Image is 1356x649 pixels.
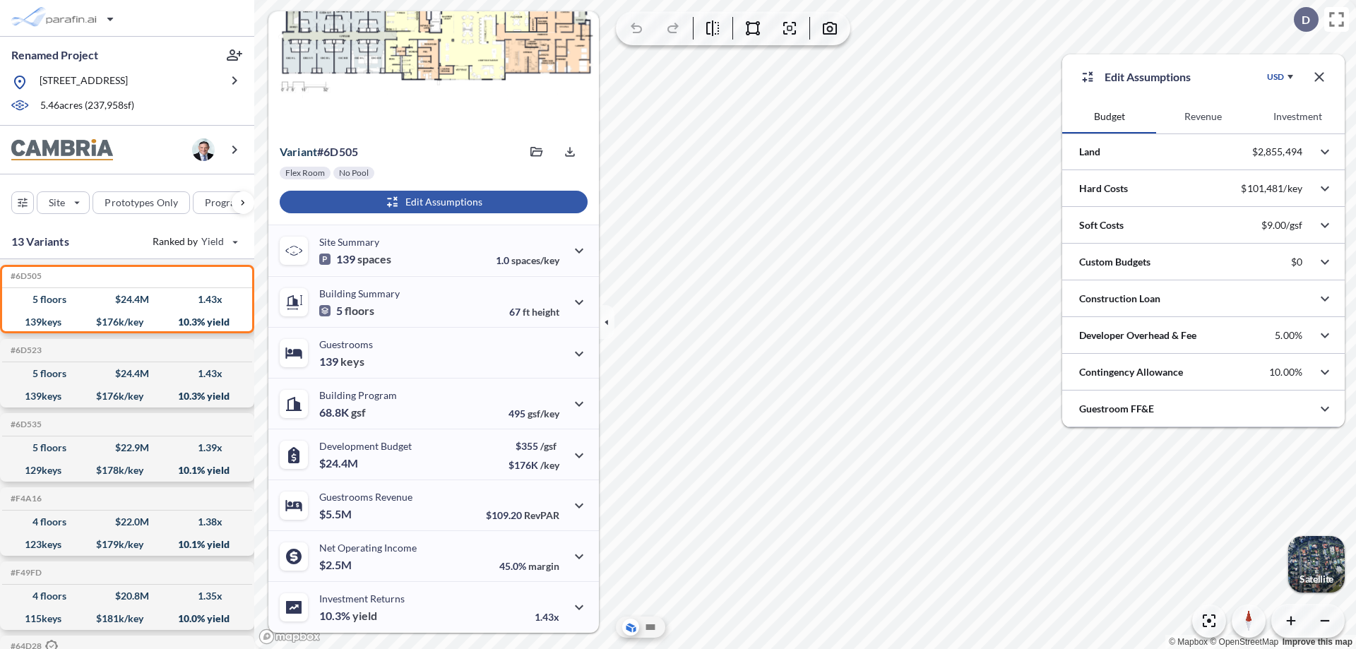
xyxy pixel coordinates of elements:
p: Development Budget [319,440,412,452]
p: Edit Assumptions [1105,69,1191,85]
span: Variant [280,145,317,158]
p: Site Summary [319,236,379,248]
p: Satellite [1299,573,1333,585]
a: Mapbox [1169,637,1208,647]
p: Net Operating Income [319,542,417,554]
a: Improve this map [1283,637,1352,647]
p: $101,481/key [1241,182,1302,195]
div: USD [1267,71,1284,83]
p: Prototypes Only [105,196,178,210]
p: 1.43x [535,611,559,623]
p: $355 [509,440,559,452]
p: 495 [509,407,559,419]
p: Contingency Allowance [1079,365,1183,379]
span: keys [340,355,364,369]
span: Yield [201,234,225,249]
p: 13 Variants [11,233,69,250]
p: Developer Overhead & Fee [1079,328,1196,343]
p: 1.0 [496,254,559,266]
span: yield [352,609,377,623]
button: Switcher ImageSatellite [1288,536,1345,593]
p: $109.20 [486,509,559,521]
span: spaces [357,252,391,266]
button: Investment [1251,100,1345,133]
p: Investment Returns [319,593,405,605]
p: Guestrooms Revenue [319,491,412,503]
p: 5.00% [1275,329,1302,342]
button: Edit Assumptions [280,191,588,213]
span: gsf [351,405,366,419]
p: Program [205,196,244,210]
p: $0 [1291,256,1302,268]
p: $24.4M [319,456,360,470]
span: /key [540,459,559,471]
img: BrandImage [11,139,113,161]
button: Budget [1062,100,1156,133]
button: Aerial View [622,619,639,636]
span: height [532,306,559,318]
button: Prototypes Only [93,191,190,214]
p: Flex Room [285,167,325,179]
p: Guestroom FF&E [1079,402,1154,416]
span: RevPAR [524,509,559,521]
p: $2,855,494 [1252,145,1302,158]
p: Building Summary [319,287,400,299]
p: Construction Loan [1079,292,1160,306]
p: Site [49,196,65,210]
h5: Click to copy the code [8,271,42,281]
button: Program [193,191,269,214]
p: $5.5M [319,507,354,521]
p: Renamed Project [11,47,98,63]
span: /gsf [540,440,557,452]
p: D [1302,13,1310,26]
p: 5.46 acres ( 237,958 sf) [40,98,134,114]
p: $9.00/gsf [1261,219,1302,232]
p: 67 [509,306,559,318]
img: user logo [192,138,215,161]
button: Site [37,191,90,214]
p: 45.0% [499,560,559,572]
a: Mapbox homepage [258,629,321,645]
p: 10.00% [1269,366,1302,379]
p: [STREET_ADDRESS] [40,73,128,91]
p: Custom Budgets [1079,255,1150,269]
span: spaces/key [511,254,559,266]
h5: Click to copy the code [8,345,42,355]
h5: Click to copy the code [8,419,42,429]
p: $2.5M [319,558,354,572]
span: gsf/key [528,407,559,419]
button: Ranked by Yield [141,230,247,253]
p: Soft Costs [1079,218,1124,232]
p: 5 [319,304,374,318]
img: Switcher Image [1288,536,1345,593]
p: # 6d505 [280,145,358,159]
p: 139 [319,355,364,369]
button: Revenue [1156,100,1250,133]
h5: Click to copy the code [8,568,42,578]
span: ft [523,306,530,318]
span: margin [528,560,559,572]
h5: Click to copy the code [8,494,42,504]
p: Building Program [319,389,397,401]
p: Guestrooms [319,338,373,350]
p: 10.3% [319,609,377,623]
p: Land [1079,145,1100,159]
p: 139 [319,252,391,266]
a: OpenStreetMap [1210,637,1278,647]
p: $176K [509,459,559,471]
p: No Pool [339,167,369,179]
button: Site Plan [642,619,659,636]
p: Hard Costs [1079,181,1128,196]
p: 68.8K [319,405,366,419]
span: floors [345,304,374,318]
